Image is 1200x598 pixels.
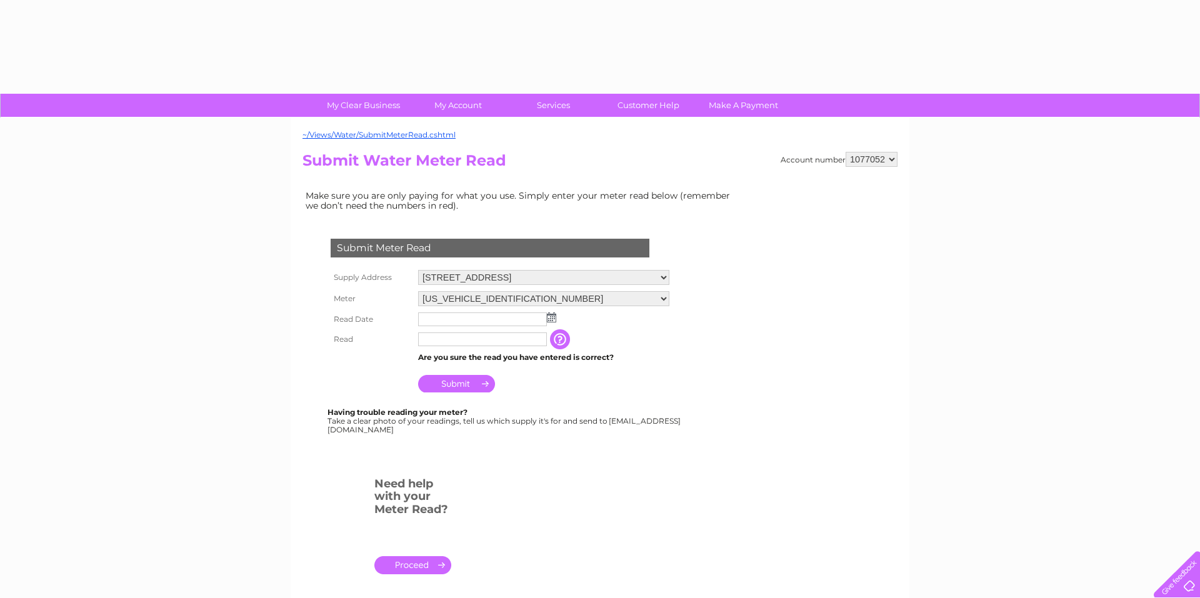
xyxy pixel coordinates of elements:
[302,187,740,214] td: Make sure you are only paying for what you use. Simply enter your meter read below (remember we d...
[781,152,897,167] div: Account number
[547,312,556,322] img: ...
[302,130,456,139] a: ~/Views/Water/SubmitMeterRead.cshtml
[327,329,415,349] th: Read
[327,408,682,434] div: Take a clear photo of your readings, tell us which supply it's for and send to [EMAIL_ADDRESS][DO...
[415,349,672,366] td: Are you sure the read you have entered is correct?
[374,475,451,522] h3: Need help with your Meter Read?
[312,94,415,117] a: My Clear Business
[331,239,649,257] div: Submit Meter Read
[327,407,467,417] b: Having trouble reading your meter?
[302,152,897,176] h2: Submit Water Meter Read
[407,94,510,117] a: My Account
[374,556,451,574] a: .
[327,288,415,309] th: Meter
[550,329,572,349] input: Information
[502,94,605,117] a: Services
[327,309,415,329] th: Read Date
[418,375,495,392] input: Submit
[597,94,700,117] a: Customer Help
[327,267,415,288] th: Supply Address
[692,94,795,117] a: Make A Payment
